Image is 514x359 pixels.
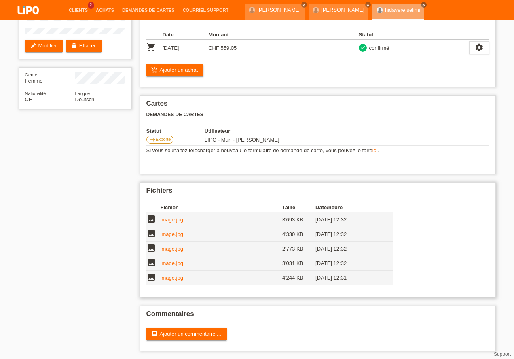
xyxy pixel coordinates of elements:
[208,30,254,40] th: Montant
[65,8,92,13] a: Clients
[475,43,484,52] i: settings
[282,227,315,242] td: 4'330 KB
[282,212,315,227] td: 3'693 KB
[8,17,49,23] a: LIPO pay
[161,231,183,237] a: image.jpg
[302,3,306,7] i: close
[146,272,156,282] i: image
[25,72,38,77] span: Genre
[161,203,282,212] th: Fichier
[422,3,426,7] i: close
[282,271,315,285] td: 4'244 KB
[205,128,342,134] th: Utilisateur
[301,2,307,8] a: close
[75,96,95,102] span: Deutsch
[366,3,370,7] i: close
[282,256,315,271] td: 3'031 KB
[146,243,156,253] i: image
[75,91,90,96] span: Langue
[385,7,420,13] a: hidavere selimi
[146,187,489,199] h2: Fichiers
[205,137,279,143] span: 26.07.2025
[151,67,158,73] i: add_shopping_cart
[146,42,156,52] i: POSP00025396
[146,100,489,112] h2: Cartes
[282,203,315,212] th: Taille
[315,271,382,285] td: [DATE] 12:31
[315,227,382,242] td: [DATE] 12:32
[30,42,36,49] i: edit
[367,44,389,52] div: confirmé
[315,212,382,227] td: [DATE] 12:32
[372,147,377,153] a: ici
[161,246,183,252] a: image.jpg
[315,203,382,212] th: Date/heure
[146,214,156,224] i: image
[146,258,156,268] i: image
[161,260,183,266] a: image.jpg
[359,30,469,40] th: Statut
[179,8,233,13] a: Courriel Support
[149,136,156,143] i: east
[146,310,489,322] h2: Commentaires
[71,42,77,49] i: delete
[146,146,489,155] td: Si vous souhaitez télécharger à nouveau le formulaire de demande de carte, vous pouvez le faire .
[146,128,205,134] th: Statut
[25,40,63,52] a: editModifier
[146,229,156,238] i: image
[315,256,382,271] td: [DATE] 12:32
[146,112,489,118] h3: Demandes de cartes
[282,242,315,256] td: 2'773 KB
[151,331,158,337] i: comment
[25,91,46,96] span: Nationalité
[66,40,102,52] a: deleteEffacer
[156,137,171,142] span: Exporte
[25,96,33,102] span: Suisse
[146,64,204,76] a: add_shopping_cartAjouter un achat
[315,242,382,256] td: [DATE] 12:32
[146,328,227,340] a: commentAjouter un commentaire ...
[88,2,94,9] span: 2
[360,45,366,50] i: check
[163,30,209,40] th: Date
[257,7,300,13] a: [PERSON_NAME]
[118,8,179,13] a: Demandes de cartes
[421,2,427,8] a: close
[161,275,183,281] a: image.jpg
[161,217,183,223] a: image.jpg
[321,7,364,13] a: [PERSON_NAME]
[92,8,118,13] a: Achats
[163,40,209,56] td: [DATE]
[494,351,511,357] a: Support
[208,40,254,56] td: CHF 559.05
[365,2,371,8] a: close
[25,72,75,84] div: Femme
